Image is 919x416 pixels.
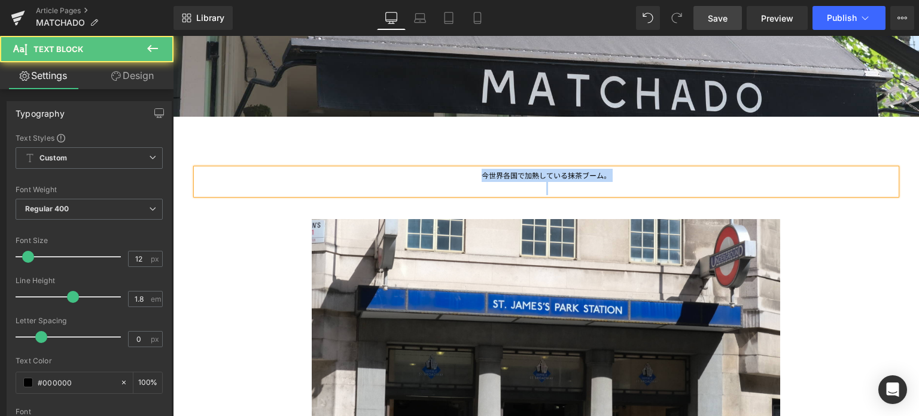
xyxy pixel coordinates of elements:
[34,44,83,54] span: Text Block
[38,376,114,389] input: Color
[16,277,163,285] div: Line Height
[16,357,163,365] div: Text Color
[890,6,914,30] button: More
[636,6,660,30] button: Undo
[151,255,161,263] span: px
[89,62,176,89] a: Design
[377,6,406,30] a: Desktop
[878,375,907,404] div: Open Intercom Messenger
[151,295,161,303] span: em
[761,12,793,25] span: Preview
[827,13,857,23] span: Publish
[434,6,463,30] a: Tablet
[406,6,434,30] a: Laptop
[16,102,65,119] div: Typography
[36,6,174,16] a: Article Pages
[16,186,163,194] div: Font Weight
[39,153,67,163] b: Custom
[747,6,808,30] a: Preview
[133,372,162,393] div: %
[151,335,161,343] span: px
[23,133,723,159] div: 今世界各国で加熱している抹茶ブーム。
[36,18,85,28] span: MATCHADO
[16,133,163,142] div: Text Styles
[813,6,885,30] button: Publish
[16,408,163,416] div: Font
[196,13,224,23] span: Library
[25,204,69,213] b: Regular 400
[708,12,728,25] span: Save
[16,317,163,325] div: Letter Spacing
[174,6,233,30] a: New Library
[463,6,492,30] a: Mobile
[16,236,163,245] div: Font Size
[665,6,689,30] button: Redo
